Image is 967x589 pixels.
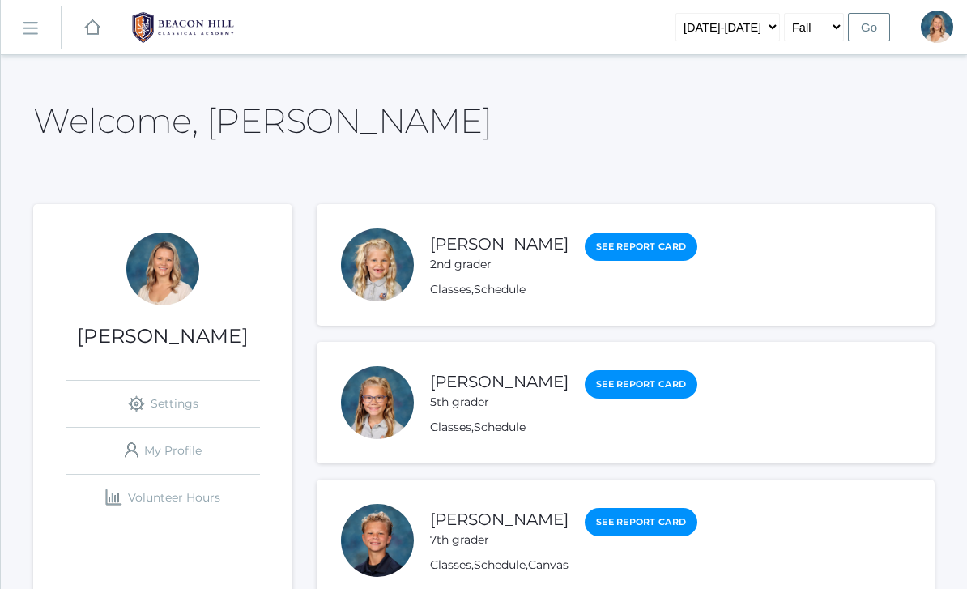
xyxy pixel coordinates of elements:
[430,256,569,273] div: 2nd grader
[66,475,260,521] a: Volunteer Hours
[474,420,526,434] a: Schedule
[430,281,697,298] div: ,
[122,7,244,48] img: BHCALogos-05-308ed15e86a5a0abce9b8dd61676a3503ac9727e845dece92d48e8588c001991.png
[33,102,492,139] h2: Welcome, [PERSON_NAME]
[474,557,526,572] a: Schedule
[585,508,697,536] a: See Report Card
[430,372,569,391] a: [PERSON_NAME]
[126,233,199,305] div: Heather Albanese
[430,234,569,254] a: [PERSON_NAME]
[430,531,569,548] div: 7th grader
[430,419,697,436] div: ,
[430,557,471,572] a: Classes
[921,11,953,43] div: Heather Albanese
[341,228,414,301] div: Elle Albanese
[430,420,471,434] a: Classes
[528,557,569,572] a: Canvas
[848,13,890,41] input: Go
[585,233,697,261] a: See Report Card
[585,370,697,399] a: See Report Card
[474,282,526,297] a: Schedule
[66,428,260,474] a: My Profile
[341,366,414,439] div: Paige Albanese
[33,326,292,347] h1: [PERSON_NAME]
[66,381,260,427] a: Settings
[430,510,569,529] a: [PERSON_NAME]
[341,504,414,577] div: Cole Albanese
[430,282,471,297] a: Classes
[430,557,697,574] div: , ,
[430,394,569,411] div: 5th grader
